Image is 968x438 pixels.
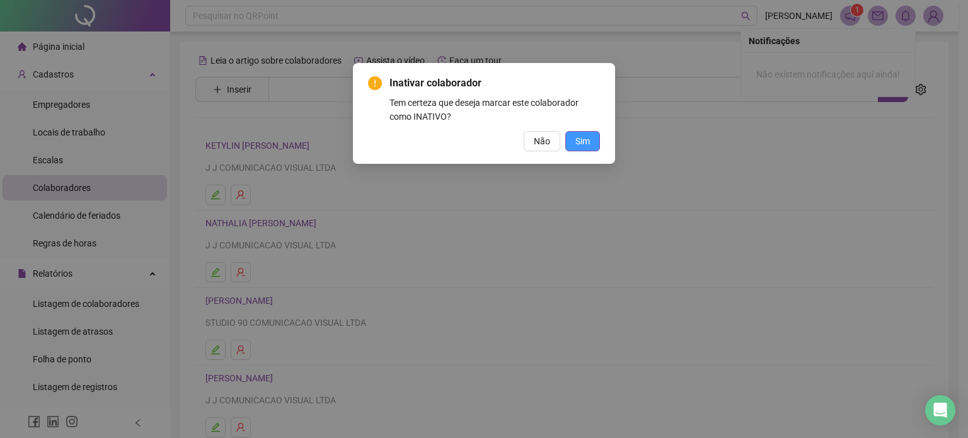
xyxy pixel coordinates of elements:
span: exclamation-circle [368,76,382,90]
span: Inativar colaborador [389,77,481,89]
span: Sim [575,134,590,148]
span: Tem certeza que deseja marcar este colaborador como INATIVO? [389,98,579,122]
button: Sim [565,131,600,151]
button: Não [524,131,560,151]
span: Não [534,134,550,148]
div: Open Intercom Messenger [925,395,955,425]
